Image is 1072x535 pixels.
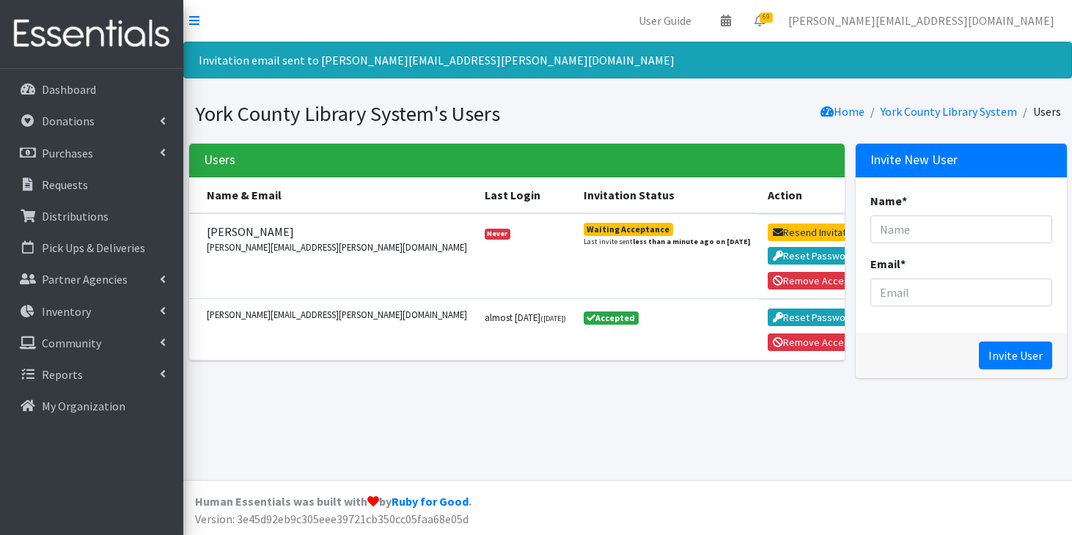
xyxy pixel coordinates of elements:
[6,297,177,326] a: Inventory
[768,224,865,241] button: Resend Invitation
[627,6,703,35] a: User Guide
[207,240,467,254] small: [PERSON_NAME][EMAIL_ADDRESS][PERSON_NAME][DOMAIN_NAME]
[6,265,177,294] a: Partner Agencies
[900,257,906,271] abbr: required
[6,233,177,262] a: Pick Ups & Deliveries
[768,272,860,289] button: Remove Access
[42,367,83,382] p: Reports
[1017,101,1061,122] li: Users
[870,215,1052,243] input: Name
[42,336,101,350] p: Community
[183,42,1072,78] div: Invitation email sent to [PERSON_NAME][EMAIL_ADDRESS][PERSON_NAME][DOMAIN_NAME]
[195,101,623,127] h1: York County Library System's Users
[195,494,471,509] strong: Human Essentials was built with by .
[485,311,566,323] small: almost [DATE]
[633,237,750,246] strong: less than a minute ago on [DATE]
[760,12,773,23] span: 69
[42,304,91,319] p: Inventory
[820,104,864,119] a: Home
[540,314,566,323] small: ([DATE])
[902,193,907,208] abbr: required
[777,6,1066,35] a: [PERSON_NAME][EMAIL_ADDRESS][DOMAIN_NAME]
[768,333,860,351] button: Remove Access
[6,328,177,358] a: Community
[42,399,125,413] p: My Organization
[743,6,777,35] a: 69
[42,146,93,160] p: Purchases
[42,240,145,255] p: Pick Ups & Deliveries
[42,82,96,97] p: Dashboard
[759,177,883,213] th: Action
[6,170,177,199] a: Requests
[42,209,109,224] p: Distributions
[584,311,639,325] span: Accepted
[6,391,177,421] a: My Organization
[6,106,177,136] a: Donations
[575,177,759,213] th: Invitation Status
[207,223,467,240] span: [PERSON_NAME]
[392,494,469,509] a: Ruby for Good
[6,75,177,104] a: Dashboard
[195,512,469,526] span: Version: 3e45d92eb9c305eee39721cb350cc05faa68e05d
[42,272,128,287] p: Partner Agencies
[6,360,177,389] a: Reports
[881,104,1017,119] a: York County Library System
[587,225,669,234] div: Waiting Acceptance
[6,202,177,231] a: Distributions
[42,177,88,192] p: Requests
[870,278,1052,306] input: Email
[204,152,235,168] h3: Users
[979,342,1052,369] input: Invite User
[485,229,511,239] span: Never
[870,255,906,273] label: Email
[476,177,575,213] th: Last Login
[6,139,177,168] a: Purchases
[207,308,467,322] small: [PERSON_NAME][EMAIL_ADDRESS][PERSON_NAME][DOMAIN_NAME]
[584,236,750,247] small: Last invite sent
[42,114,95,128] p: Donations
[6,10,177,59] img: HumanEssentials
[870,192,907,210] label: Name
[768,309,861,326] button: Reset Password
[189,177,476,213] th: Name & Email
[870,152,958,168] h3: Invite New User
[768,247,861,265] button: Reset Password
